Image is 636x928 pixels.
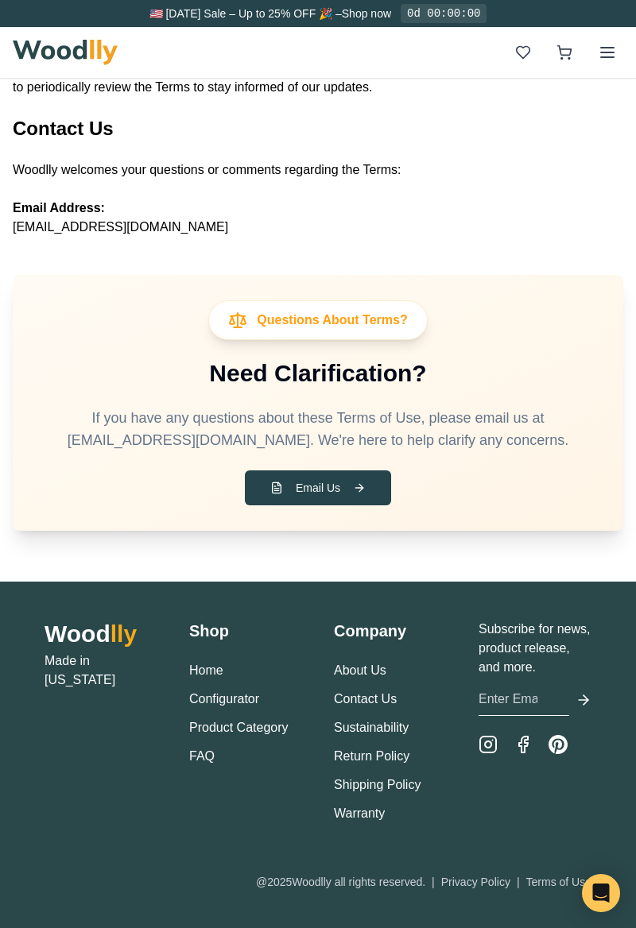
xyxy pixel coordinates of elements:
a: Pinterest [549,735,568,754]
span: Questions About Terms? [257,311,407,330]
a: Contact Us [334,692,397,706]
img: Woodlly [13,40,118,65]
h2: Wood [45,620,157,648]
a: Facebook [514,735,533,754]
h3: Shop [189,620,302,642]
button: Configurator [189,690,259,709]
h2: Contact Us [13,116,623,141]
span: lly [111,621,137,647]
strong: Email Address: [13,201,105,215]
button: Email Us [245,470,391,505]
p: Subscribe for news, product release, and more. [479,620,591,677]
p: If you have any questions about these Terms of Use, please email us at [EMAIL_ADDRESS][DOMAIN_NAM... [51,407,585,451]
a: About Us [334,663,386,677]
a: Shipping Policy [334,778,421,791]
input: Enter Email [479,683,569,716]
div: 0d 00:00:00 [401,4,487,23]
p: [EMAIL_ADDRESS][DOMAIN_NAME] [13,199,623,237]
a: Warranty [334,806,385,820]
a: Shop now [342,7,391,20]
a: FAQ [189,749,215,763]
p: Woodlly welcomes your questions or comments regarding the Terms: [13,160,623,180]
p: Made in [US_STATE] [45,652,157,690]
a: Home [189,663,223,677]
span: 🇺🇸 [DATE] Sale – Up to 25% OFF 🎉 – [149,7,342,20]
div: @ 2025 Woodlly all rights reserved. [256,874,591,890]
a: Terms of Use [526,876,591,888]
a: Instagram [479,735,498,754]
h2: Need Clarification? [38,359,598,388]
span: | [517,876,520,888]
a: Privacy Policy [441,876,510,888]
h3: Company [334,620,447,642]
span: | [432,876,435,888]
div: Open Intercom Messenger [582,874,620,912]
a: Return Policy [334,749,409,763]
a: Product Category [189,721,289,734]
a: Sustainability [334,721,409,734]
